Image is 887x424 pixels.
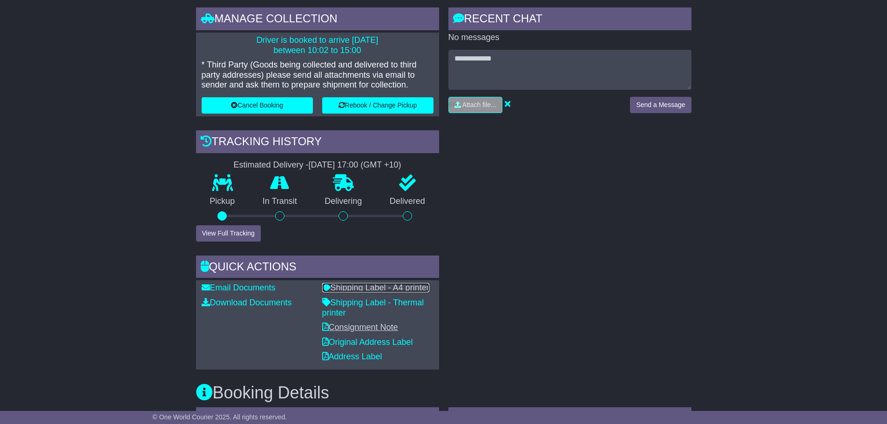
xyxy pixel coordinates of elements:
div: Manage collection [196,7,439,33]
div: Tracking history [196,130,439,155]
button: Send a Message [630,97,691,113]
a: Address Label [322,352,382,361]
button: View Full Tracking [196,225,261,242]
span: © One World Courier 2025. All rights reserved. [153,413,287,421]
p: * Third Party (Goods being collected and delivered to third party addresses) please send all atta... [202,60,433,90]
p: Driver is booked to arrive [DATE] between 10:02 to 15:00 [202,35,433,55]
a: Email Documents [202,283,276,292]
a: Shipping Label - Thermal printer [322,298,424,317]
div: Quick Actions [196,256,439,281]
p: No messages [448,33,691,43]
h3: Booking Details [196,384,691,402]
a: Original Address Label [322,337,413,347]
p: In Transit [249,196,311,207]
a: Consignment Note [322,323,398,332]
a: Download Documents [202,298,292,307]
p: Delivering [311,196,376,207]
a: Shipping Label - A4 printer [322,283,429,292]
p: Pickup [196,196,249,207]
button: Rebook / Change Pickup [322,97,433,114]
p: Delivered [376,196,439,207]
div: RECENT CHAT [448,7,691,33]
div: [DATE] 17:00 (GMT +10) [309,160,401,170]
button: Cancel Booking [202,97,313,114]
div: Estimated Delivery - [196,160,439,170]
